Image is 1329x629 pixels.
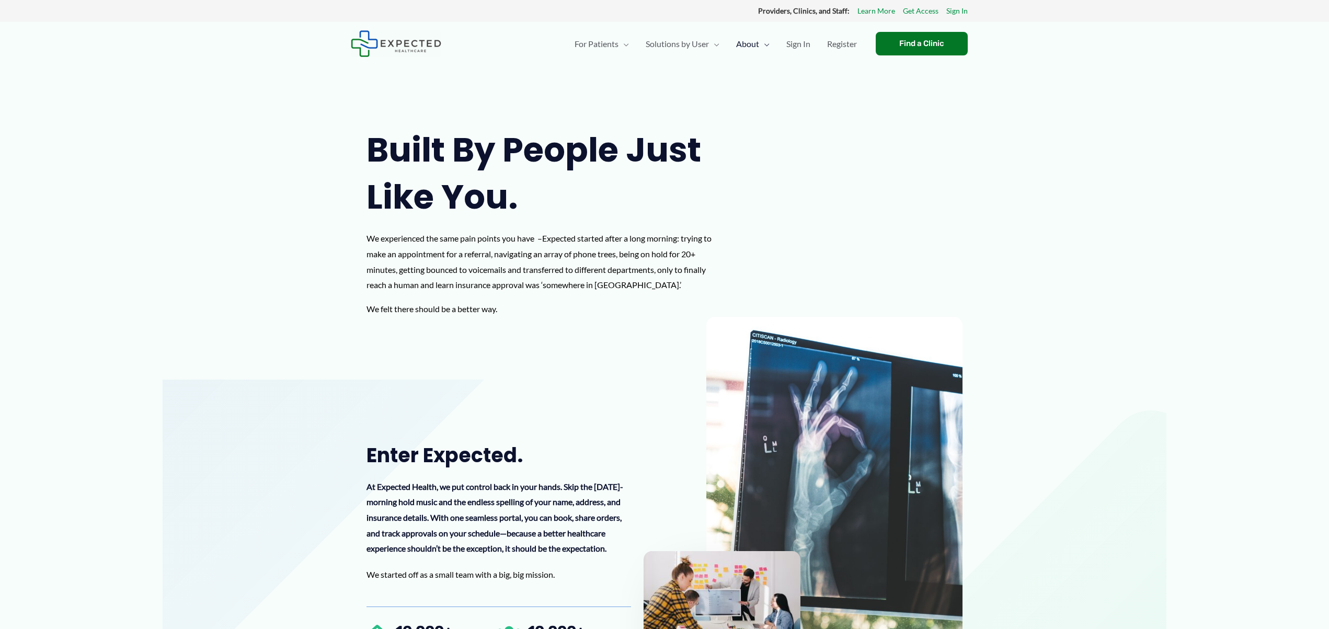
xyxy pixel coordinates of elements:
a: Sign In [946,4,968,18]
span: About [736,26,759,62]
span: Menu Toggle [618,26,629,62]
a: Learn More [857,4,895,18]
img: Expected Healthcare Logo - side, dark font, small [351,30,441,57]
a: Get Access [903,4,938,18]
a: Register [819,26,865,62]
p: We experienced the same pain points you have – [366,231,724,293]
span: Sign In [786,26,810,62]
p: We felt there should be a better way. [366,301,724,317]
a: Solutions by UserMenu Toggle [637,26,728,62]
strong: Providers, Clinics, and Staff: [758,6,850,15]
nav: Primary Site Navigation [566,26,865,62]
p: We started off as a small team with a big, big mission. [366,567,631,582]
a: Find a Clinic [876,32,968,55]
span: Menu Toggle [709,26,719,62]
h2: Enter Expected. [366,442,631,468]
h1: Built by people just like you. [366,127,724,220]
p: At Expected Health, we put control back in your hands. Skip the [DATE]-morning hold music and the... [366,479,631,557]
span: Solutions by User [646,26,709,62]
a: AboutMenu Toggle [728,26,778,62]
span: Menu Toggle [759,26,770,62]
span: Register [827,26,857,62]
a: For PatientsMenu Toggle [566,26,637,62]
span: For Patients [575,26,618,62]
a: Sign In [778,26,819,62]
